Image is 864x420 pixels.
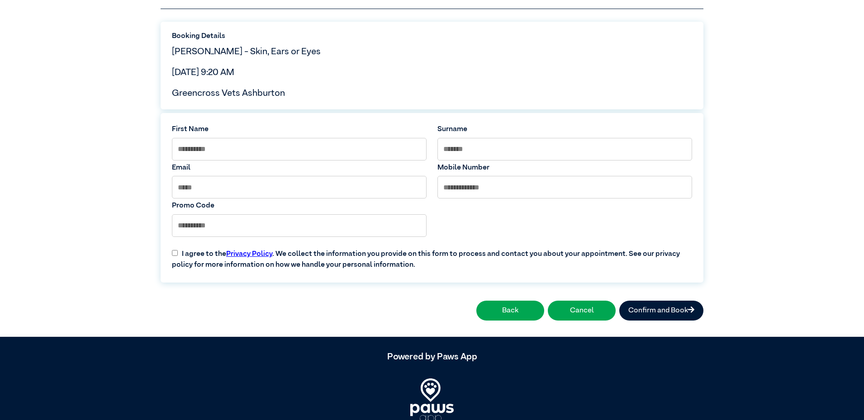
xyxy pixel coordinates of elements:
[172,89,285,98] span: Greencross Vets Ashburton
[172,200,427,211] label: Promo Code
[161,351,703,362] h5: Powered by Paws App
[172,47,321,56] span: [PERSON_NAME] - Skin, Ears or Eyes
[476,301,544,321] button: Back
[437,124,692,135] label: Surname
[226,250,272,258] a: Privacy Policy
[172,250,178,256] input: I agree to thePrivacy Policy. We collect the information you provide on this form to process and ...
[172,68,234,77] span: [DATE] 9:20 AM
[548,301,616,321] button: Cancel
[172,162,427,173] label: Email
[437,162,692,173] label: Mobile Number
[172,124,427,135] label: First Name
[166,241,698,270] label: I agree to the . We collect the information you provide on this form to process and contact you a...
[619,301,703,321] button: Confirm and Book
[172,31,692,42] label: Booking Details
